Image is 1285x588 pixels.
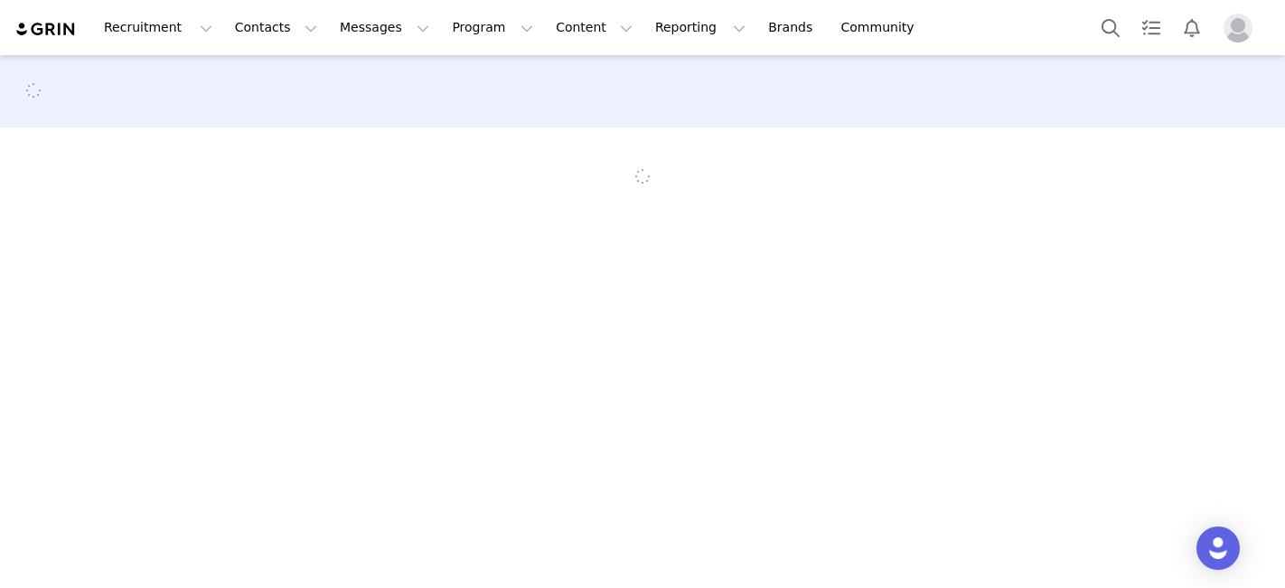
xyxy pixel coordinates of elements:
[1224,14,1252,43] img: placeholder-profile.jpg
[757,7,829,48] a: Brands
[644,7,756,48] button: Reporting
[545,7,643,48] button: Content
[224,7,328,48] button: Contacts
[329,7,440,48] button: Messages
[1213,14,1271,43] button: Profile
[1172,7,1212,48] button: Notifications
[1131,7,1171,48] a: Tasks
[93,7,223,48] button: Recruitment
[441,7,544,48] button: Program
[1091,7,1130,48] button: Search
[1196,526,1240,570] div: Open Intercom Messenger
[14,21,78,38] img: grin logo
[830,7,933,48] a: Community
